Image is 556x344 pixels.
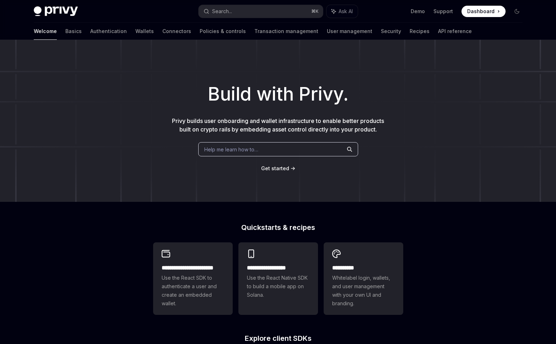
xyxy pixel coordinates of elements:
a: Wallets [135,23,154,40]
button: Ask AI [326,5,358,18]
a: User management [327,23,372,40]
a: **** **** **** ***Use the React Native SDK to build a mobile app on Solana. [238,242,318,315]
span: Help me learn how to… [204,146,258,153]
span: Use the React SDK to authenticate a user and create an embedded wallet. [162,274,224,308]
a: Basics [65,23,82,40]
a: Authentication [90,23,127,40]
h1: Build with Privy. [11,80,545,108]
h2: Quickstarts & recipes [153,224,403,231]
span: Get started [261,165,289,171]
a: Transaction management [254,23,318,40]
a: Welcome [34,23,57,40]
a: Recipes [410,23,430,40]
a: Security [381,23,401,40]
span: Use the React Native SDK to build a mobile app on Solana. [247,274,309,299]
a: Get started [261,165,289,172]
button: Toggle dark mode [511,6,523,17]
span: Ask AI [339,8,353,15]
button: Search...⌘K [199,5,323,18]
span: Privy builds user onboarding and wallet infrastructure to enable better products built on crypto ... [172,117,384,133]
a: Demo [411,8,425,15]
a: Policies & controls [200,23,246,40]
a: Dashboard [461,6,506,17]
a: **** *****Whitelabel login, wallets, and user management with your own UI and branding. [324,242,403,315]
h2: Explore client SDKs [153,335,403,342]
span: Dashboard [467,8,495,15]
img: dark logo [34,6,78,16]
a: API reference [438,23,472,40]
a: Support [433,8,453,15]
a: Connectors [162,23,191,40]
span: ⌘ K [311,9,319,14]
span: Whitelabel login, wallets, and user management with your own UI and branding. [332,274,395,308]
div: Search... [212,7,232,16]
